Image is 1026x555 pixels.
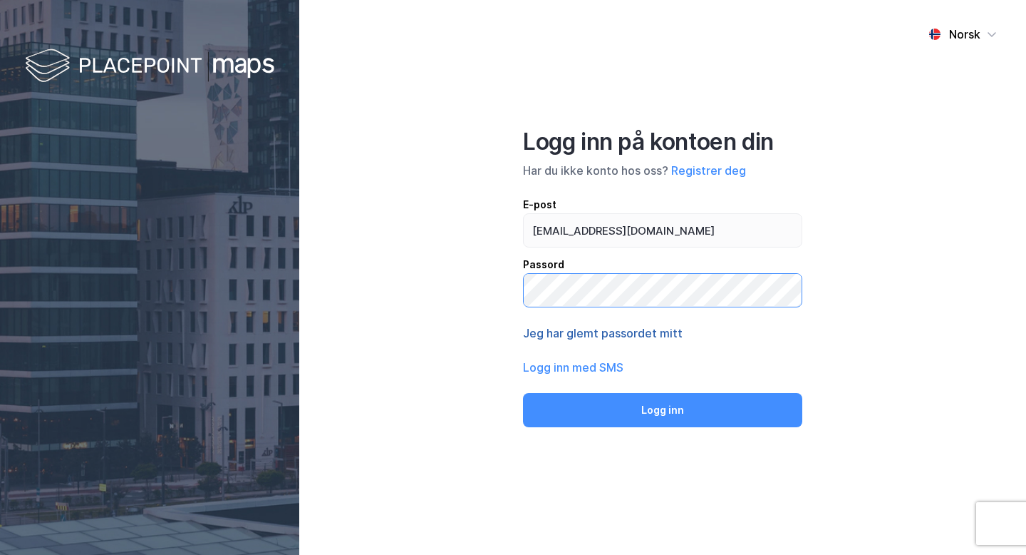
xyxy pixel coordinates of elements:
div: Norsk [949,26,980,43]
div: Passord [523,256,802,273]
div: Har du ikke konto hos oss? [523,162,802,179]
div: Logg inn på kontoen din [523,128,802,156]
button: Logg inn med SMS [523,359,623,376]
img: logo-white.f07954bde2210d2a523dddb988cd2aa7.svg [25,46,274,88]
button: Registrer deg [671,162,746,179]
div: E-post [523,196,802,213]
button: Logg inn [523,393,802,427]
iframe: Chat Widget [955,487,1026,555]
button: Jeg har glemt passordet mitt [523,325,683,342]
